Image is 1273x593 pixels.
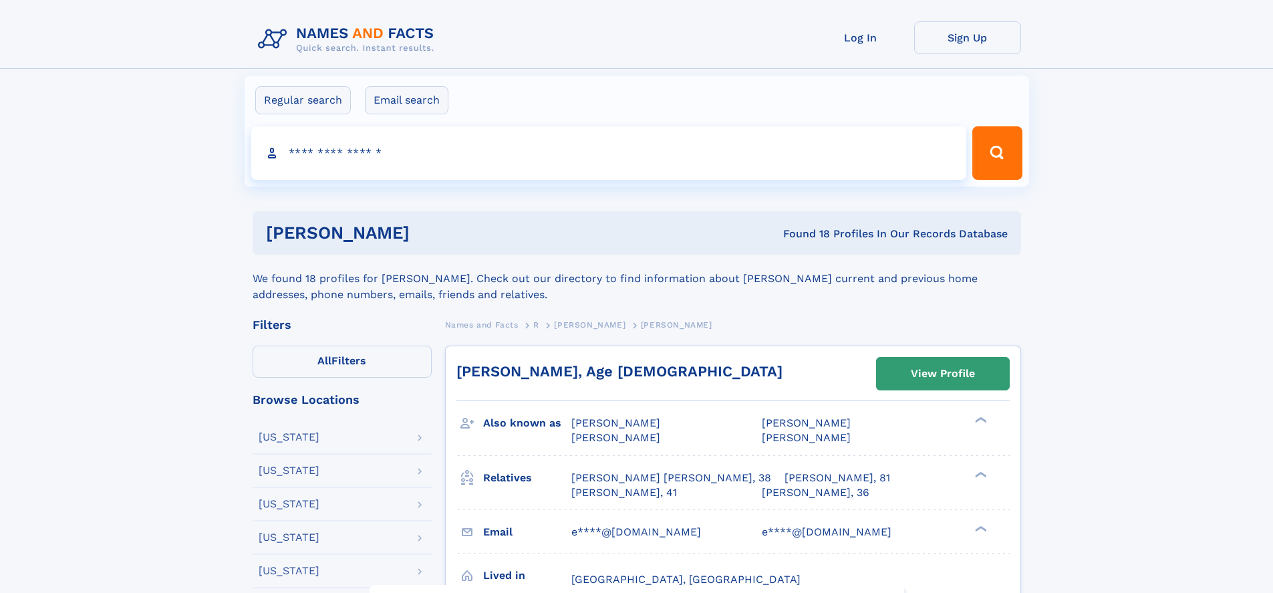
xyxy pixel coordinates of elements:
[571,573,801,586] span: [GEOGRAPHIC_DATA], [GEOGRAPHIC_DATA]
[445,316,519,333] a: Names and Facts
[253,319,432,331] div: Filters
[483,412,571,435] h3: Also known as
[266,225,597,241] h1: [PERSON_NAME]
[365,86,448,114] label: Email search
[554,316,625,333] a: [PERSON_NAME]
[253,346,432,378] label: Filters
[571,485,677,500] a: [PERSON_NAME], 41
[554,320,625,330] span: [PERSON_NAME]
[259,465,319,476] div: [US_STATE]
[571,417,660,429] span: [PERSON_NAME]
[807,21,914,54] a: Log In
[914,21,1021,54] a: Sign Up
[972,524,988,533] div: ❯
[877,358,1009,390] a: View Profile
[762,431,851,444] span: [PERSON_NAME]
[259,499,319,509] div: [US_STATE]
[259,532,319,543] div: [US_STATE]
[785,471,890,485] a: [PERSON_NAME], 81
[596,227,1008,241] div: Found 18 Profiles In Our Records Database
[641,320,712,330] span: [PERSON_NAME]
[911,358,975,389] div: View Profile
[483,564,571,587] h3: Lived in
[255,86,351,114] label: Regular search
[571,431,660,444] span: [PERSON_NAME]
[762,485,869,500] a: [PERSON_NAME], 36
[533,320,539,330] span: R
[571,471,771,485] a: [PERSON_NAME] [PERSON_NAME], 38
[259,566,319,576] div: [US_STATE]
[251,126,967,180] input: search input
[456,363,783,380] a: [PERSON_NAME], Age [DEMOGRAPHIC_DATA]
[259,432,319,443] div: [US_STATE]
[317,354,331,367] span: All
[533,316,539,333] a: R
[253,21,445,57] img: Logo Names and Facts
[972,416,988,425] div: ❯
[253,255,1021,303] div: We found 18 profiles for [PERSON_NAME]. Check out our directory to find information about [PERSON...
[253,394,432,406] div: Browse Locations
[762,417,851,429] span: [PERSON_NAME]
[483,467,571,489] h3: Relatives
[972,126,1022,180] button: Search Button
[972,470,988,479] div: ❯
[483,521,571,544] h3: Email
